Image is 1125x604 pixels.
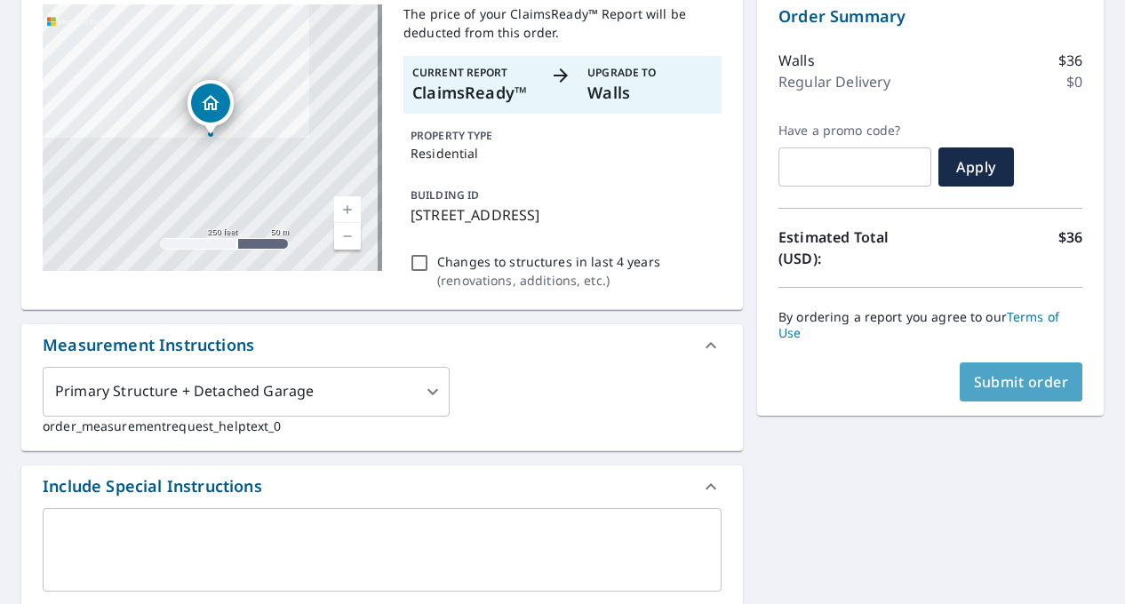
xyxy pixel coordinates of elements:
p: Regular Delivery [778,71,890,92]
p: [STREET_ADDRESS] [411,204,714,226]
p: Order Summary [778,4,1082,28]
p: Changes to structures in last 4 years [437,252,660,271]
p: ClaimsReady™ [412,81,538,105]
button: Apply [938,147,1014,187]
div: Measurement Instructions [21,324,743,367]
span: Apply [953,157,1000,177]
p: By ordering a report you agree to our [778,309,1082,341]
a: Current Level 17, Zoom In [334,196,361,223]
p: Residential [411,144,714,163]
p: order_measurementrequest_helptext_0 [43,417,722,435]
div: Measurement Instructions [43,333,254,357]
p: Estimated Total (USD): [778,226,930,269]
p: $0 [1066,71,1082,92]
p: Current Report [412,65,538,81]
p: Walls [587,81,713,105]
a: Current Level 17, Zoom Out [334,223,361,250]
p: $36 [1058,226,1082,269]
button: Submit order [960,362,1083,401]
div: Primary Structure + Detached Garage [43,367,450,417]
p: BUILDING ID [411,187,479,203]
div: Include Special Instructions [43,474,262,498]
p: The price of your ClaimsReady™ Report will be deducted from this order. [403,4,722,42]
span: Submit order [974,372,1069,392]
div: Include Special Instructions [21,465,743,508]
label: Have a promo code? [778,123,931,139]
p: Walls [778,50,815,71]
p: $36 [1058,50,1082,71]
div: Dropped pin, building 1, Residential property, 30 Ferndale Dr Manchester, CT 06040 [187,80,234,135]
p: ( renovations, additions, etc. ) [437,271,660,290]
p: Upgrade To [587,65,713,81]
a: Terms of Use [778,308,1059,341]
p: PROPERTY TYPE [411,128,714,144]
